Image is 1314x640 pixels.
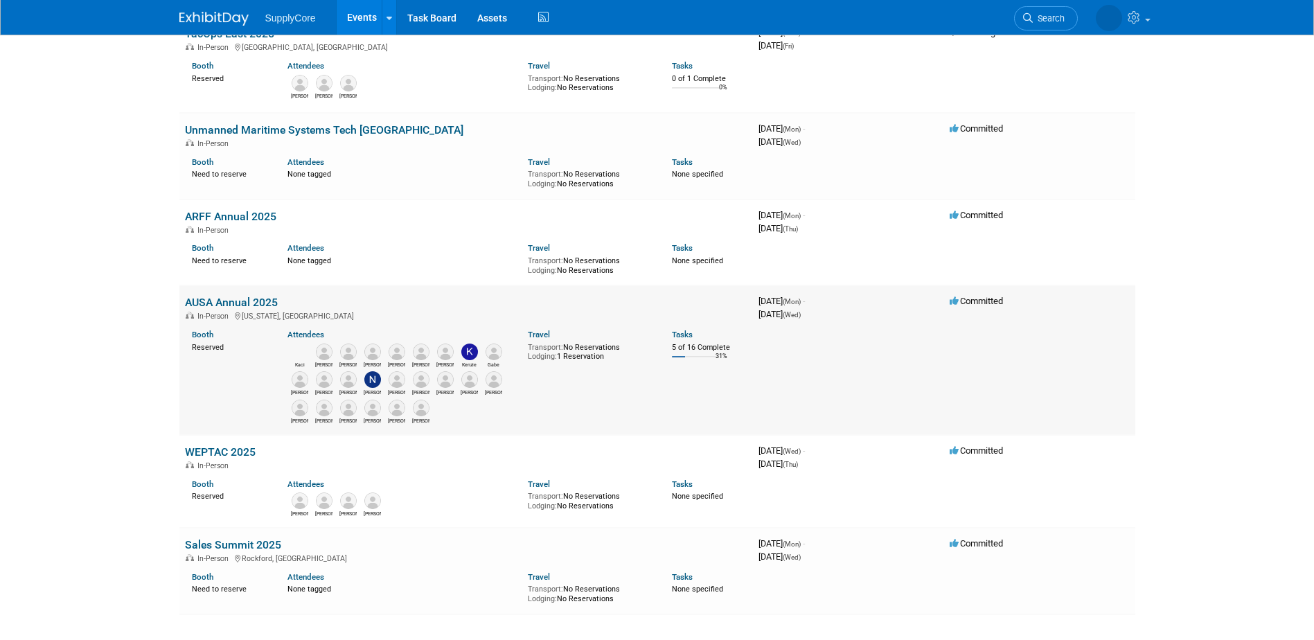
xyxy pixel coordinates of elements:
img: In-Person Event [186,226,194,233]
a: Booth [192,243,213,253]
span: [DATE] [758,136,801,147]
img: Brian Easley [437,344,454,360]
a: Tasks [672,479,693,489]
img: Nellie Miller [364,371,381,388]
span: (Mon) [783,212,801,220]
span: - [803,210,805,220]
div: Mike Jester [291,388,308,396]
span: (Thu) [783,225,798,233]
div: Rockford, [GEOGRAPHIC_DATA] [185,552,747,563]
span: Lodging: [528,179,557,188]
div: Rebecca Curry [315,91,332,100]
span: None specified [672,585,723,594]
span: None specified [672,170,723,179]
img: ExhibitDay [179,12,249,26]
div: Christine Swanson [315,416,332,425]
span: None specified [672,492,723,501]
a: Booth [192,572,213,582]
span: (Thu) [783,461,798,468]
div: Candice Young [364,416,381,425]
img: Gabe Harvey [486,344,502,360]
img: Jon Marcelono [340,371,357,388]
span: Transport: [528,170,563,179]
img: Jeff Leemon [340,75,357,91]
div: Brian Easley [436,360,454,368]
a: Tasks [672,243,693,253]
a: Attendees [287,479,324,489]
span: [DATE] [758,210,805,220]
img: Shannon Bauers [364,344,381,360]
span: In-Person [197,139,233,148]
img: In-Person Event [186,43,194,50]
div: Michael Nishimura [291,91,308,100]
span: [DATE] [758,123,805,134]
div: [US_STATE], [GEOGRAPHIC_DATA] [185,310,747,321]
img: Rebecca Curry [316,75,332,91]
img: Michael Nishimura [389,371,405,388]
span: In-Person [197,461,233,470]
div: No Reservations 1 Reservation [528,340,651,362]
div: 0 of 1 Complete [672,74,747,84]
img: In-Person Event [186,461,194,468]
span: [DATE] [758,309,801,319]
img: Bryan Davis [389,400,405,416]
a: Tasks [672,572,693,582]
a: Travel [528,243,550,253]
span: Lodging: [528,352,557,361]
img: Kaci Shickel [1096,5,1122,31]
div: Kenzie Green [461,360,478,368]
div: Reserved [192,489,267,501]
div: None tagged [287,167,517,179]
div: Anthony Colotti [388,360,405,368]
span: (Mon) [783,540,801,548]
div: Julio Martinez [339,509,357,517]
span: [DATE] [758,40,794,51]
span: - [803,538,805,549]
img: Jon Marcelono [292,492,308,509]
img: Andre Balka [316,344,332,360]
a: Search [1014,6,1078,30]
img: Bob Saiz [292,400,308,416]
div: Shannon Bauers [364,360,381,368]
span: Lodging: [528,266,557,275]
img: Kenzie Green [461,344,478,360]
span: Committed [950,123,1003,134]
span: Committed [950,296,1003,306]
div: Nellie Miller [364,388,381,396]
img: Rebecca Curry [413,344,429,360]
div: Jeff Leemon [339,91,357,100]
td: 31% [716,353,727,371]
span: Lodging: [528,83,557,92]
img: In-Person Event [186,554,194,561]
span: [DATE] [758,538,805,549]
div: 5 of 16 Complete [672,343,747,353]
div: Jeff Leemon [315,509,332,517]
div: Doug DeVoe [436,388,454,396]
div: Reserved [192,340,267,353]
span: (Wed) [783,311,801,319]
div: Jon Marcelono [339,388,357,396]
a: Attendees [287,243,324,253]
a: Travel [528,61,550,71]
a: ARFF Annual 2025 [185,210,276,223]
img: Scott Kever [316,371,332,388]
span: In-Person [197,312,233,321]
span: (Wed) [783,447,801,455]
span: Committed [950,210,1003,220]
img: Peter Provenzano [413,400,429,416]
img: Erika Richardson [486,371,502,388]
div: Bryan Davis [388,416,405,425]
div: Scott Kever [315,388,332,396]
img: John Pepas [461,371,478,388]
span: [DATE] [758,223,798,233]
img: Julio Martinez [340,492,357,509]
span: [DATE] [758,551,801,562]
a: AUSA Annual 2025 [185,296,278,309]
span: Transport: [528,74,563,83]
div: Erika Richardson [485,388,502,396]
div: Andre Balka [315,360,332,368]
a: Attendees [287,61,324,71]
a: Travel [528,157,550,167]
a: Attendees [287,157,324,167]
img: Candice Young [364,400,381,416]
